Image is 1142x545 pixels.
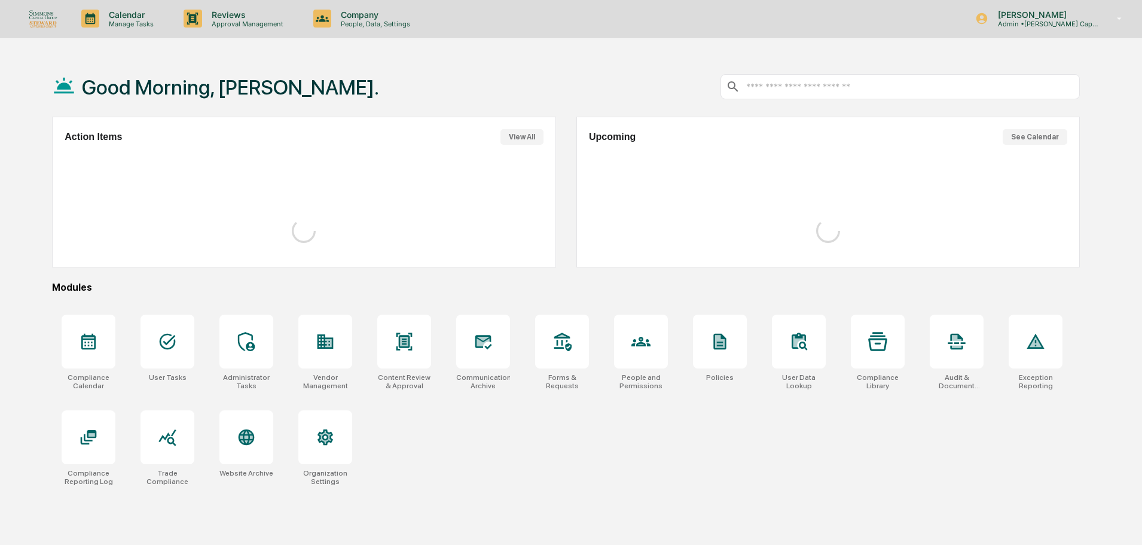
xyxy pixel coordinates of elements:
[331,20,416,28] p: People, Data, Settings
[65,132,122,142] h2: Action Items
[535,373,589,390] div: Forms & Requests
[202,10,289,20] p: Reviews
[772,373,826,390] div: User Data Lookup
[589,132,636,142] h2: Upcoming
[149,373,187,382] div: User Tasks
[219,469,273,477] div: Website Archive
[1003,129,1067,145] button: See Calendar
[1009,373,1062,390] div: Exception Reporting
[331,10,416,20] p: Company
[930,373,984,390] div: Audit & Document Logs
[202,20,289,28] p: Approval Management
[706,373,734,382] div: Policies
[377,373,431,390] div: Content Review & Approval
[62,373,115,390] div: Compliance Calendar
[456,373,510,390] div: Communications Archive
[988,10,1100,20] p: [PERSON_NAME]
[614,373,668,390] div: People and Permissions
[52,282,1080,293] div: Modules
[988,20,1100,28] p: Admin • [PERSON_NAME] Capital / [PERSON_NAME] Advisors
[500,129,543,145] button: View All
[99,20,160,28] p: Manage Tasks
[298,373,352,390] div: Vendor Management
[99,10,160,20] p: Calendar
[298,469,352,486] div: Organization Settings
[29,9,57,28] img: logo
[62,469,115,486] div: Compliance Reporting Log
[219,373,273,390] div: Administrator Tasks
[141,469,194,486] div: Trade Compliance
[851,373,905,390] div: Compliance Library
[82,75,379,99] h1: Good Morning, [PERSON_NAME].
